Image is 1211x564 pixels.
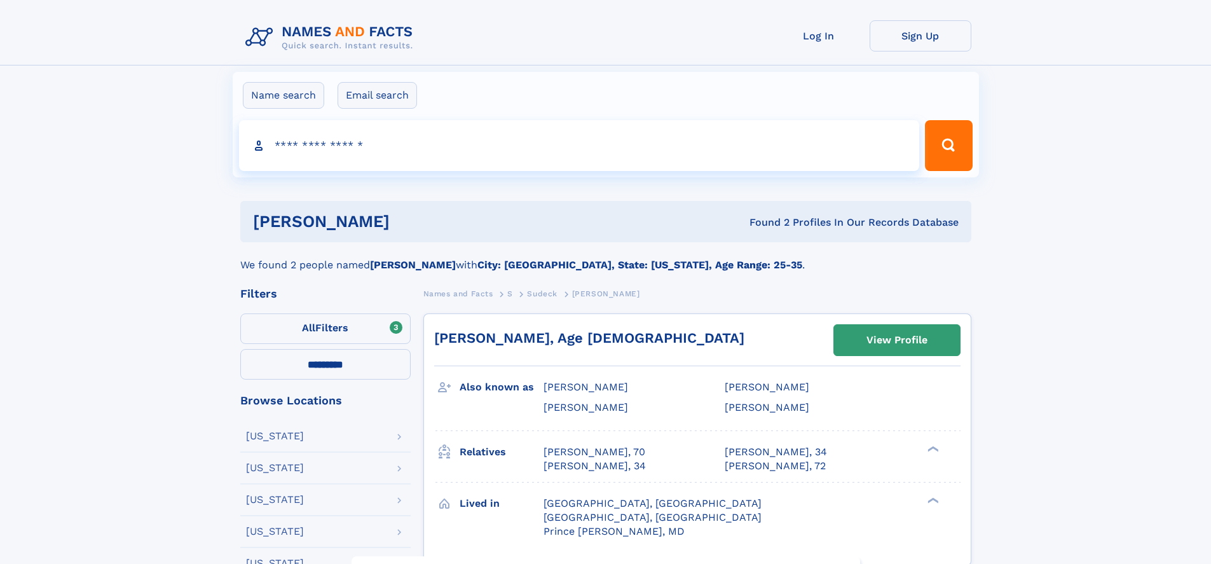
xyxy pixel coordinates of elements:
[240,242,971,273] div: We found 2 people named with .
[246,463,304,473] div: [US_STATE]
[866,326,927,355] div: View Profile
[460,493,544,514] h3: Lived in
[544,459,646,473] a: [PERSON_NAME], 34
[507,285,513,301] a: S
[544,381,628,393] span: [PERSON_NAME]
[924,496,940,504] div: ❯
[924,444,940,453] div: ❯
[302,322,315,334] span: All
[434,330,744,346] a: [PERSON_NAME], Age [DEMOGRAPHIC_DATA]
[477,259,802,271] b: City: [GEOGRAPHIC_DATA], State: [US_STATE], Age Range: 25-35
[570,216,959,230] div: Found 2 Profiles In Our Records Database
[870,20,971,52] a: Sign Up
[240,313,411,344] label: Filters
[423,285,493,301] a: Names and Facts
[527,285,558,301] a: Sudeck
[527,289,558,298] span: Sudeck
[370,259,456,271] b: [PERSON_NAME]
[338,82,417,109] label: Email search
[240,288,411,299] div: Filters
[544,511,762,523] span: [GEOGRAPHIC_DATA], [GEOGRAPHIC_DATA]
[544,497,762,509] span: [GEOGRAPHIC_DATA], [GEOGRAPHIC_DATA]
[725,401,809,413] span: [PERSON_NAME]
[240,395,411,406] div: Browse Locations
[834,325,960,355] a: View Profile
[243,82,324,109] label: Name search
[544,401,628,413] span: [PERSON_NAME]
[544,445,645,459] a: [PERSON_NAME], 70
[725,381,809,393] span: [PERSON_NAME]
[246,431,304,441] div: [US_STATE]
[507,289,513,298] span: S
[246,526,304,537] div: [US_STATE]
[253,214,570,230] h1: [PERSON_NAME]
[460,376,544,398] h3: Also known as
[768,20,870,52] a: Log In
[725,445,827,459] a: [PERSON_NAME], 34
[246,495,304,505] div: [US_STATE]
[725,459,826,473] a: [PERSON_NAME], 72
[240,20,423,55] img: Logo Names and Facts
[460,441,544,463] h3: Relatives
[544,525,685,537] span: Prince [PERSON_NAME], MD
[239,120,920,171] input: search input
[572,289,640,298] span: [PERSON_NAME]
[925,120,972,171] button: Search Button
